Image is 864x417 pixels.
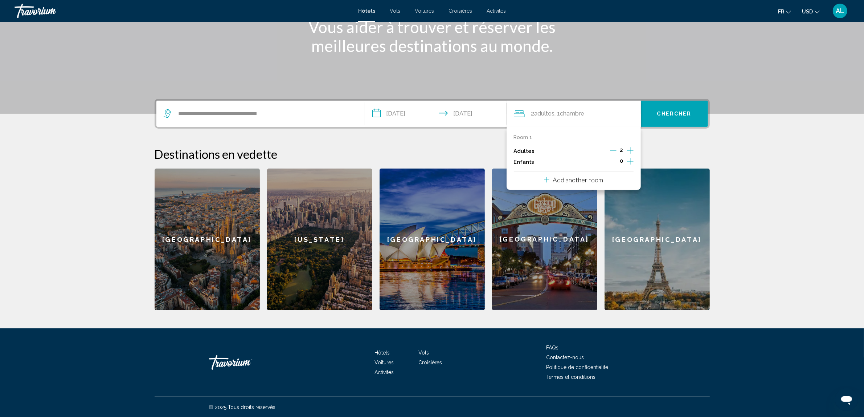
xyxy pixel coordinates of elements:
a: [US_STATE] [267,169,372,310]
a: FAQs [546,345,559,351]
a: Croisières [449,8,472,14]
a: Termes et conditions [546,374,596,380]
a: Contactez-nous [546,355,584,360]
span: AL [836,7,844,15]
a: Travorium [15,4,351,18]
a: [GEOGRAPHIC_DATA] [380,169,485,310]
button: Check-in date: Aug 22, 2025 Check-out date: Aug 24, 2025 [365,101,507,127]
span: USD [802,9,813,15]
button: Add another room [544,171,603,186]
a: Vols [418,350,429,356]
a: Voitures [415,8,434,14]
p: Room 1 [514,134,532,140]
div: Search widget [156,101,708,127]
a: Activités [374,369,394,375]
span: Chambre [560,110,585,117]
p: Enfants [514,159,535,165]
h1: Vous aider à trouver et réserver les meilleures destinations au monde. [296,17,568,55]
iframe: Bouton de lancement de la fenêtre de messagerie [835,388,858,411]
button: Change currency [802,6,820,17]
span: , 1 [555,109,585,119]
a: Hôtels [358,8,375,14]
button: Change language [778,6,791,17]
p: Add another room [553,176,603,184]
p: Adultes [514,148,535,154]
a: Hôtels [374,350,390,356]
h2: Destinations en vedette [155,147,710,161]
a: Croisières [418,360,442,365]
button: Travelers: 2 adults, 0 children [507,101,641,127]
button: Decrement children [610,158,617,166]
a: Travorium [209,352,282,373]
button: Increment adults [627,146,634,157]
span: 0 [620,158,623,164]
button: Chercher [641,101,708,127]
span: © 2025 Tous droits réservés. [209,404,277,410]
span: fr [778,9,784,15]
button: Decrement adults [610,147,617,155]
a: [GEOGRAPHIC_DATA] [155,169,260,310]
a: [GEOGRAPHIC_DATA] [605,169,710,310]
a: Politique de confidentialité [546,364,609,370]
span: 2 [531,109,555,119]
button: Increment children [627,157,634,167]
span: Chercher [657,111,692,117]
button: User Menu [831,3,849,19]
a: Vols [390,8,400,14]
span: 2 [620,147,623,153]
a: Voitures [374,360,394,365]
span: Adultes [535,110,555,117]
a: [GEOGRAPHIC_DATA] [492,169,597,310]
a: Activités [487,8,506,14]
